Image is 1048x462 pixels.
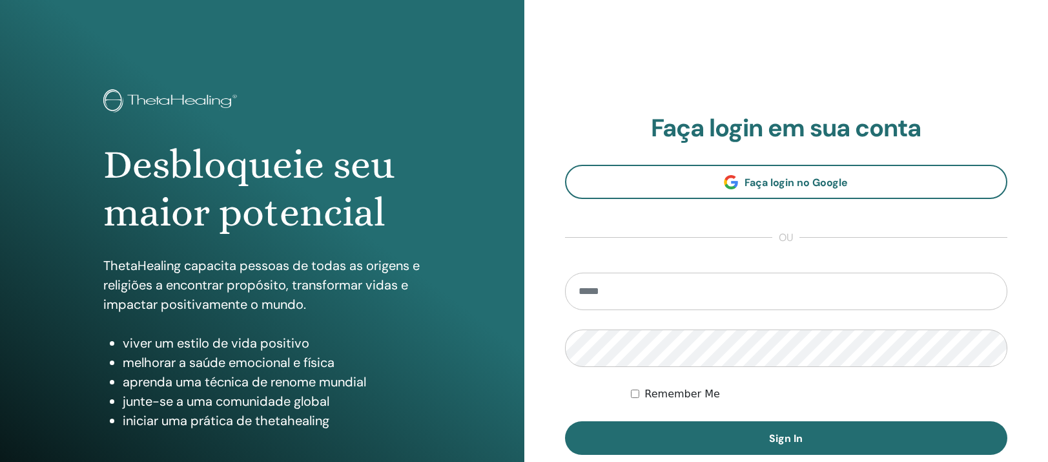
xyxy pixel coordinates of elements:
[123,411,420,430] li: iniciar uma prática de thetahealing
[644,386,720,402] label: Remember Me
[772,230,799,246] span: ou
[631,386,1007,402] div: Keep me authenticated indefinitely or until I manually logout
[769,432,803,445] span: Sign In
[745,176,848,189] span: Faça login no Google
[565,165,1008,199] a: Faça login no Google
[103,141,420,237] h1: Desbloqueie seu maior potencial
[123,353,420,372] li: melhorar a saúde emocional e física
[103,256,420,314] p: ThetaHealing capacita pessoas de todas as origens e religiões a encontrar propósito, transformar ...
[123,392,420,411] li: junte-se a uma comunidade global
[565,114,1008,143] h2: Faça login em sua conta
[123,372,420,392] li: aprenda uma técnica de renome mundial
[565,421,1008,455] button: Sign In
[123,333,420,353] li: viver um estilo de vida positivo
